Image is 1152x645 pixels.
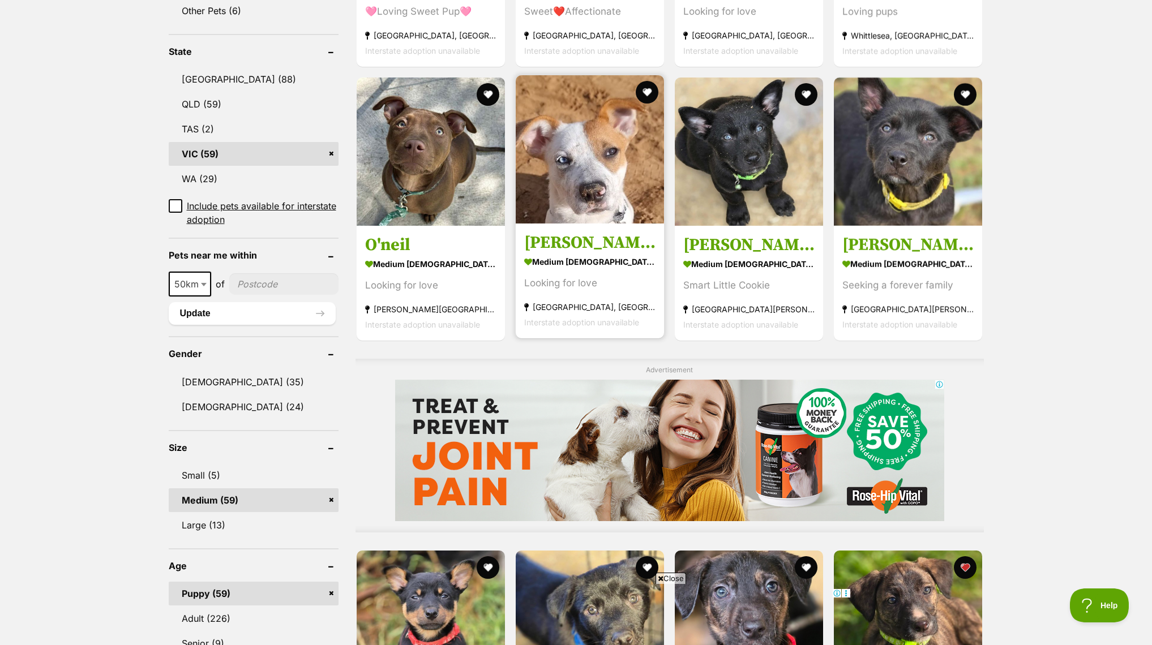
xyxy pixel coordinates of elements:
[365,28,496,43] strong: [GEOGRAPHIC_DATA], [GEOGRAPHIC_DATA]
[302,588,851,639] iframe: Advertisement
[516,75,664,223] img: Hallie - Australian Cattle Dog x American Staffordshire Terrier Dog
[795,556,817,579] button: favourite
[169,92,339,116] a: QLD (59)
[675,226,823,341] a: [PERSON_NAME] medium [DEMOGRAPHIC_DATA] Dog Smart Little Cookie [GEOGRAPHIC_DATA][PERSON_NAME][GE...
[524,46,639,55] span: Interstate adoption unavailable
[477,556,499,579] button: favourite
[356,359,984,532] div: Advertisement
[365,234,496,256] h3: O'neil
[169,442,339,453] header: Size
[842,234,974,256] h3: [PERSON_NAME]
[842,46,957,55] span: Interstate adoption unavailable
[357,226,505,341] a: O'neil medium [DEMOGRAPHIC_DATA] Dog Looking for love [PERSON_NAME][GEOGRAPHIC_DATA], [GEOGRAPHIC...
[834,226,982,341] a: [PERSON_NAME] medium [DEMOGRAPHIC_DATA] Dog Seeking a forever family [GEOGRAPHIC_DATA][PERSON_NAM...
[683,46,798,55] span: Interstate adoption unavailable
[169,67,339,91] a: [GEOGRAPHIC_DATA] (88)
[187,199,339,226] span: Include pets available for interstate adoption
[169,250,339,260] header: Pets near me within
[683,320,798,329] span: Interstate adoption unavailable
[365,46,480,55] span: Interstate adoption unavailable
[169,370,339,394] a: [DEMOGRAPHIC_DATA] (35)
[954,83,977,106] button: favourite
[169,142,339,166] a: VIC (59)
[524,299,656,315] strong: [GEOGRAPHIC_DATA], [GEOGRAPHIC_DATA]
[683,302,815,317] strong: [GEOGRAPHIC_DATA][PERSON_NAME][GEOGRAPHIC_DATA]
[842,28,974,43] strong: Whittlesea, [GEOGRAPHIC_DATA]
[169,561,339,571] header: Age
[169,463,339,487] a: Small (5)
[683,4,815,19] div: Looking for love
[169,395,339,419] a: [DEMOGRAPHIC_DATA] (24)
[169,582,339,605] a: Puppy (59)
[169,199,339,226] a: Include pets available for interstate adoption
[636,556,658,579] button: favourite
[683,234,815,256] h3: [PERSON_NAME]
[216,277,225,291] span: of
[516,223,664,338] a: [PERSON_NAME] medium [DEMOGRAPHIC_DATA] Dog Looking for love [GEOGRAPHIC_DATA], [GEOGRAPHIC_DATA]...
[169,46,339,57] header: State
[395,380,944,521] iframe: Advertisement
[834,78,982,226] img: Otto - Australian Kelpie Dog
[170,276,210,292] span: 50km
[365,320,480,329] span: Interstate adoption unavailable
[795,83,817,106] button: favourite
[169,349,339,359] header: Gender
[636,81,658,104] button: favourite
[365,278,496,293] div: Looking for love
[169,117,339,141] a: TAS (2)
[169,167,339,191] a: WA (29)
[524,4,656,19] div: Sweet❤️Affectionate
[524,276,656,291] div: Looking for love
[169,272,211,296] span: 50km
[524,317,639,327] span: Interstate adoption unavailable
[365,256,496,272] strong: medium [DEMOGRAPHIC_DATA] Dog
[656,573,686,584] span: Close
[524,28,656,43] strong: [GEOGRAPHIC_DATA], [GEOGRAPHIC_DATA]
[357,78,505,226] img: O'neil - American Staffordshire Terrier Dog
[675,78,823,226] img: Asher - Australian Kelpie Dog
[842,4,974,19] div: Loving pups
[683,278,815,293] div: Smart Little Cookie
[524,232,656,253] h3: [PERSON_NAME]
[169,607,339,630] a: Adult (226)
[524,253,656,270] strong: medium [DEMOGRAPHIC_DATA] Dog
[842,278,974,293] div: Seeking a forever family
[169,488,339,512] a: Medium (59)
[229,273,339,295] input: postcode
[842,302,974,317] strong: [GEOGRAPHIC_DATA][PERSON_NAME][GEOGRAPHIC_DATA]
[365,4,496,19] div: 🩷Loving Sweet Pup🩷
[683,256,815,272] strong: medium [DEMOGRAPHIC_DATA] Dog
[477,83,499,106] button: favourite
[169,513,339,537] a: Large (13)
[954,556,977,579] button: favourite
[169,302,336,325] button: Update
[842,256,974,272] strong: medium [DEMOGRAPHIC_DATA] Dog
[1070,588,1129,622] iframe: Help Scout Beacon - Open
[683,28,815,43] strong: [GEOGRAPHIC_DATA], [GEOGRAPHIC_DATA]
[842,320,957,329] span: Interstate adoption unavailable
[365,302,496,317] strong: [PERSON_NAME][GEOGRAPHIC_DATA], [GEOGRAPHIC_DATA]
